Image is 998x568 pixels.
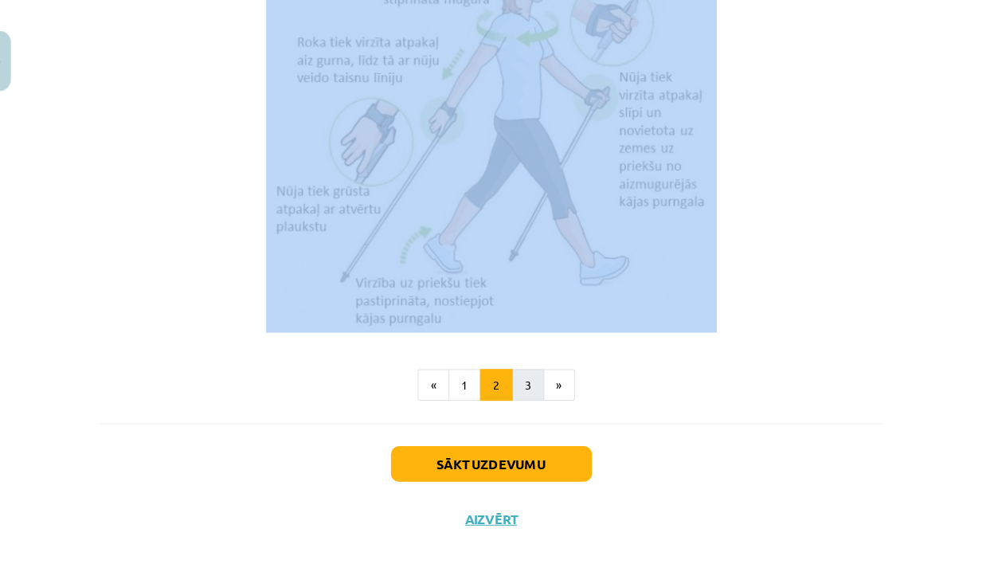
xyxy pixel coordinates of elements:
img: icon-close-lesson-0947bae3869378f0d4975bcd49f059093ad1ed9edebbc8119c70593378902aed.svg [10,65,17,76]
button: Sākt uzdevumu [401,448,598,483]
button: 1 [457,372,489,404]
nav: Page navigation example [115,372,884,404]
button: Aizvērt [469,511,530,527]
button: 3 [519,372,551,404]
button: « [427,372,458,404]
button: 2 [488,372,520,404]
button: » [550,372,581,404]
